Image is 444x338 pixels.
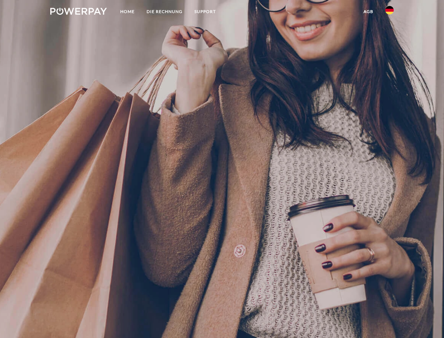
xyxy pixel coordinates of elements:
[50,8,107,15] img: logo-powerpay-white.svg
[114,5,141,18] a: Home
[188,5,222,18] a: SUPPORT
[385,6,394,14] img: de
[358,5,379,18] a: agb
[141,5,188,18] a: DIE RECHNUNG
